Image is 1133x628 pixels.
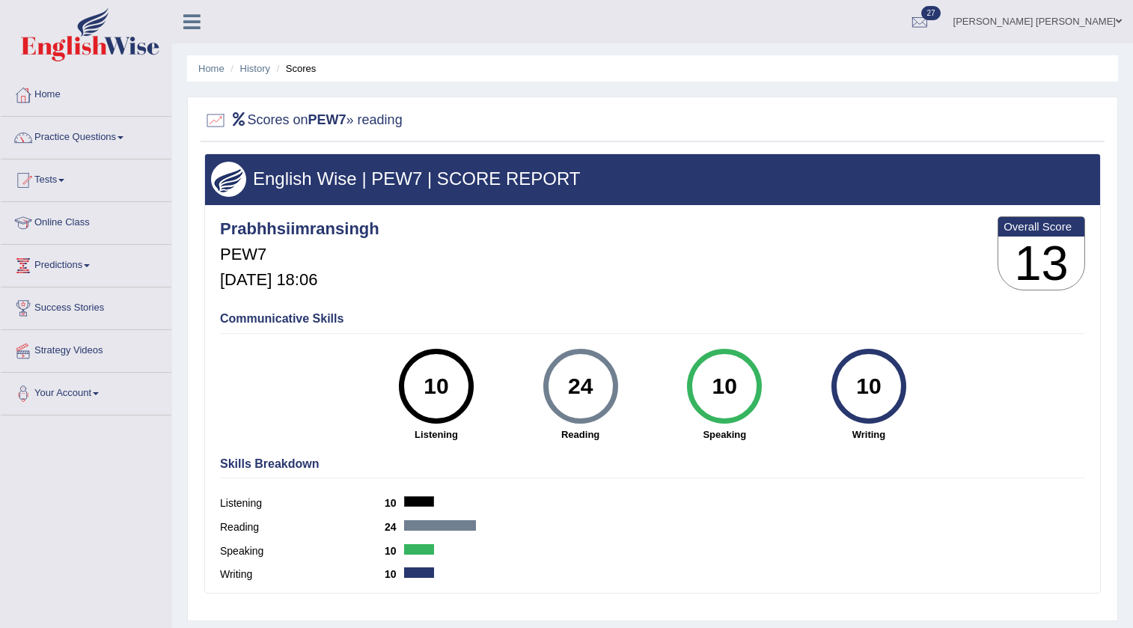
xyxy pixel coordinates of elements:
[385,521,404,533] b: 24
[1,245,171,282] a: Predictions
[553,355,608,418] div: 24
[308,112,346,127] b: PEW7
[273,61,317,76] li: Scores
[372,427,501,442] strong: Listening
[921,6,940,20] span: 27
[220,246,379,263] h5: PEW7
[211,162,246,197] img: wings.png
[220,457,1085,471] h4: Skills Breakdown
[1,330,171,368] a: Strategy Videos
[1,159,171,197] a: Tests
[220,271,379,289] h5: [DATE] 18:06
[409,355,463,418] div: 10
[211,169,1094,189] h3: English Wise | PEW7 | SCORE REPORT
[516,427,645,442] strong: Reading
[660,427,790,442] strong: Speaking
[220,543,385,559] label: Speaking
[385,568,404,580] b: 10
[1004,220,1079,233] b: Overall Score
[1,373,171,410] a: Your Account
[841,355,896,418] div: 10
[697,355,752,418] div: 10
[204,109,403,132] h2: Scores on » reading
[1,202,171,240] a: Online Class
[1,287,171,325] a: Success Stories
[998,237,1084,290] h3: 13
[804,427,934,442] strong: Writing
[220,519,385,535] label: Reading
[220,312,1085,326] h4: Communicative Skills
[385,545,404,557] b: 10
[220,220,379,238] h4: Prabhhsiimransingh
[240,63,270,74] a: History
[385,497,404,509] b: 10
[1,117,171,154] a: Practice Questions
[198,63,225,74] a: Home
[220,567,385,582] label: Writing
[220,496,385,511] label: Listening
[1,74,171,112] a: Home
